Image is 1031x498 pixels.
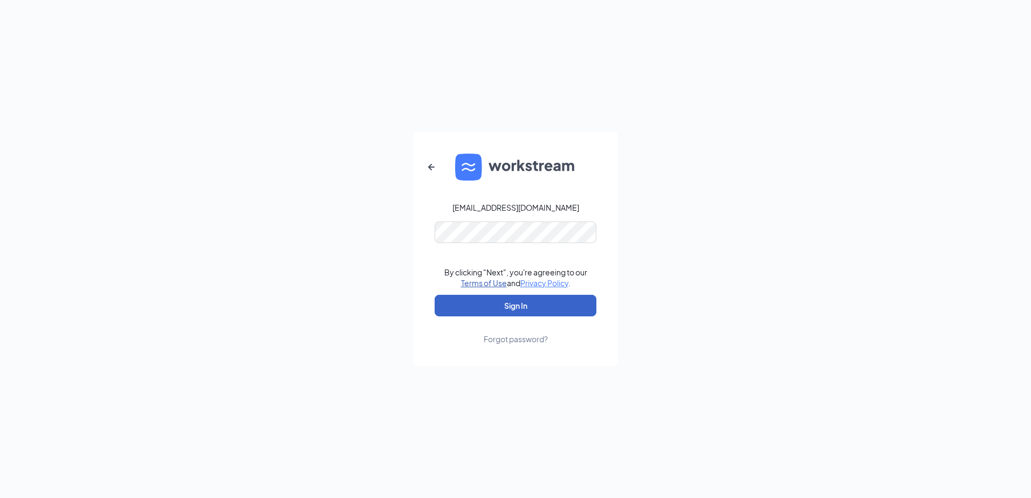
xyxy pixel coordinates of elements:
[461,278,507,288] a: Terms of Use
[484,334,548,344] div: Forgot password?
[418,154,444,180] button: ArrowLeftNew
[444,267,587,288] div: By clicking "Next", you're agreeing to our and .
[520,278,568,288] a: Privacy Policy
[452,202,579,213] div: [EMAIL_ADDRESS][DOMAIN_NAME]
[484,316,548,344] a: Forgot password?
[435,295,596,316] button: Sign In
[455,154,576,181] img: WS logo and Workstream text
[425,161,438,174] svg: ArrowLeftNew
